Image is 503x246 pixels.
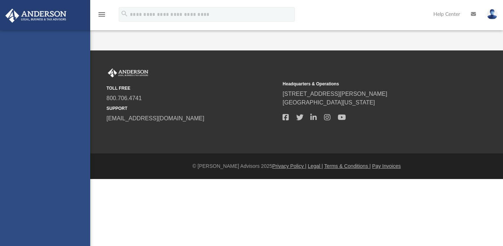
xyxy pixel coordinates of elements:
[308,163,323,169] a: Legal |
[372,163,401,169] a: Pay Invoices
[106,115,204,121] a: [EMAIL_ADDRESS][DOMAIN_NAME]
[97,14,106,19] a: menu
[106,105,277,112] small: SUPPORT
[283,81,454,87] small: Headquarters & Operations
[90,162,503,170] div: © [PERSON_NAME] Advisors 2025
[106,95,142,101] a: 800.706.4741
[121,10,128,18] i: search
[272,163,307,169] a: Privacy Policy |
[3,9,69,23] img: Anderson Advisors Platinum Portal
[106,85,277,91] small: TOLL FREE
[283,91,387,97] a: [STREET_ADDRESS][PERSON_NAME]
[487,9,498,19] img: User Pic
[97,10,106,19] i: menu
[106,68,150,78] img: Anderson Advisors Platinum Portal
[324,163,371,169] a: Terms & Conditions |
[283,99,375,106] a: [GEOGRAPHIC_DATA][US_STATE]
